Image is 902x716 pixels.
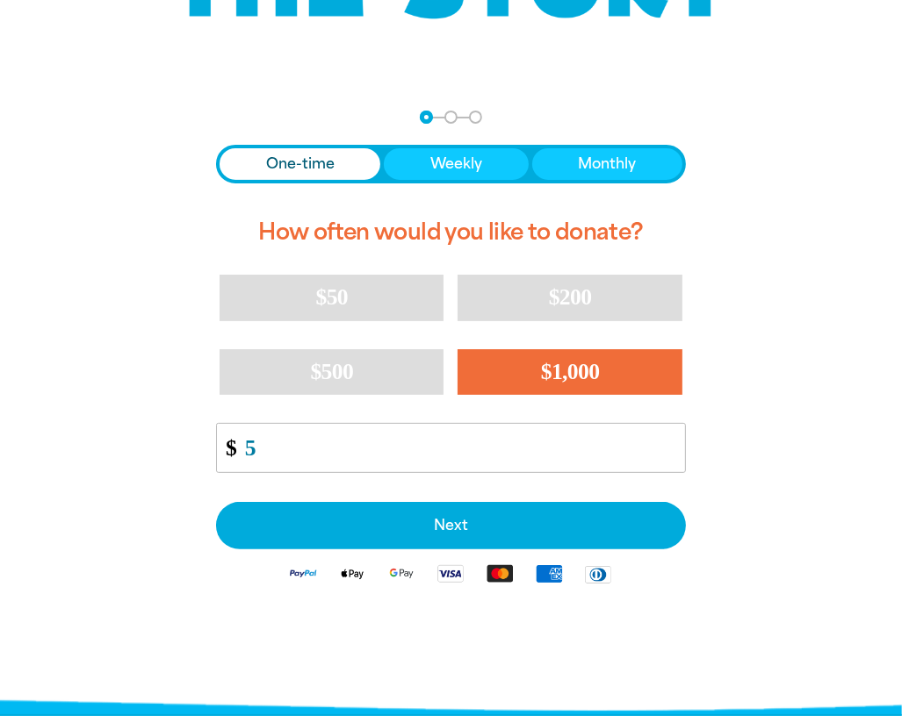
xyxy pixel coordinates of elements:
[220,275,444,320] button: $50
[444,111,458,124] button: Navigate to step 2 of 3 to enter your details
[475,563,524,584] img: Mastercard logo
[532,148,682,180] button: Monthly
[266,154,335,175] span: One-time
[524,563,574,584] img: American Express logo
[549,284,592,310] span: $200
[233,424,685,472] input: Enter custom amount
[217,428,236,468] span: $
[420,111,433,124] button: Navigate to step 1 of 3 to enter your donation amount
[541,359,600,384] span: $1,000
[578,154,636,175] span: Monthly
[216,204,686,261] h2: How often would you like to donate?
[469,111,482,124] button: Navigate to step 3 of 3 to enter your payment details
[220,148,380,180] button: One-time
[377,563,426,584] img: Google Pay logo
[458,275,682,320] button: $200
[574,564,623,584] img: Diners Club logo
[278,563,328,584] img: Paypal logo
[216,549,686,598] div: Available payment methods
[426,563,475,584] img: Visa logo
[220,349,444,395] button: $500
[458,349,682,395] button: $1,000
[216,502,686,549] button: Pay with Credit Card
[311,359,354,384] span: $500
[430,154,482,175] span: Weekly
[384,148,528,180] button: Weekly
[316,284,348,310] span: $50
[235,519,667,533] span: Next
[328,563,377,584] img: Apple Pay logo
[216,145,686,183] div: Donation frequency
